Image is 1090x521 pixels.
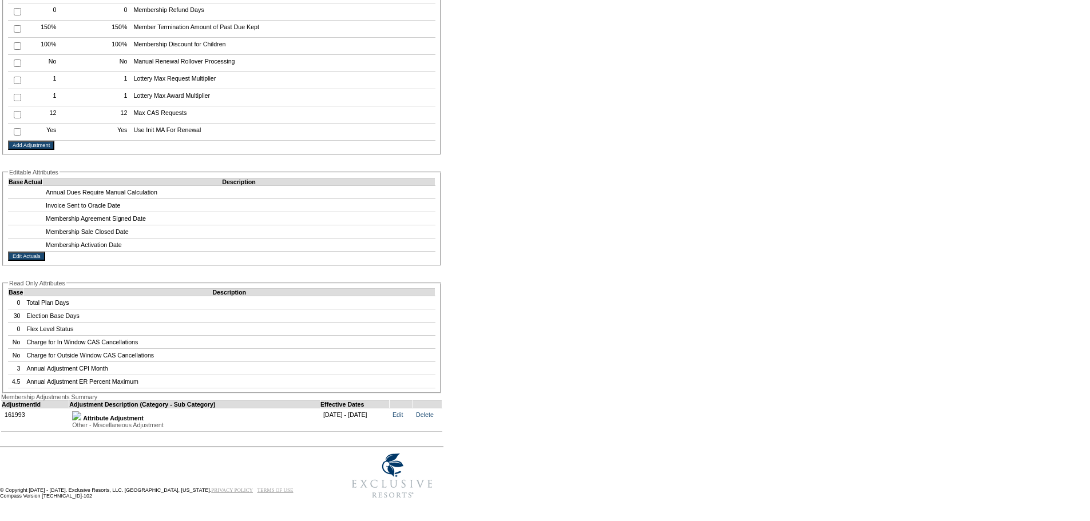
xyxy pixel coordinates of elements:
[97,72,130,89] td: 1
[130,72,435,89] td: Lottery Max Request Multiplier
[69,400,320,408] td: Adjustment Description (Category - Sub Category)
[26,89,60,106] td: 1
[9,289,23,296] td: Base
[72,411,81,420] img: b_plus.gif
[23,178,43,185] td: Actual
[26,106,60,124] td: 12
[97,38,130,55] td: 100%
[72,421,317,428] div: Other - Miscellaneous Adjustment
[9,349,23,362] td: No
[23,362,435,375] td: Annual Adjustment CPI Month
[9,309,23,323] td: 30
[9,375,23,388] td: 4.5
[8,252,45,261] input: Edit Actuals
[43,185,435,198] td: Annual Dues Require Manual Calculation
[8,169,60,176] legend: Editable Attributes
[1,393,442,400] div: Membership Adjustments Summary
[43,238,435,251] td: Membership Activation Date
[393,411,403,418] a: Edit
[26,21,60,38] td: 150%
[83,415,144,421] b: Attribute Adjustment
[26,38,60,55] td: 100%
[130,3,435,21] td: Membership Refund Days
[130,21,435,38] td: Member Termination Amount of Past Due Kept
[9,296,23,309] td: 0
[8,141,54,150] input: Add Adjustment
[97,89,130,106] td: 1
[320,400,390,408] td: Effective Dates
[26,124,60,141] td: Yes
[23,323,435,336] td: Flex Level Status
[26,3,60,21] td: 0
[23,296,435,309] td: Total Plan Days
[130,89,435,106] td: Lottery Max Award Multiplier
[9,323,23,336] td: 0
[9,362,23,375] td: 3
[23,375,435,388] td: Annual Adjustment ER Percent Maximum
[9,178,23,185] td: Base
[2,408,69,431] td: 161993
[257,487,294,493] a: TERMS OF USE
[43,212,435,225] td: Membership Agreement Signed Date
[43,225,435,238] td: Membership Sale Closed Date
[97,55,130,72] td: No
[341,447,443,504] img: Exclusive Resorts
[130,38,435,55] td: Membership Discount for Children
[43,198,435,212] td: Invoice Sent to Oracle Date
[43,178,435,185] td: Description
[211,487,253,493] a: PRIVACY POLICY
[130,55,435,72] td: Manual Renewal Rollover Processing
[26,72,60,89] td: 1
[23,309,435,323] td: Election Base Days
[26,55,60,72] td: No
[9,336,23,349] td: No
[130,106,435,124] td: Max CAS Requests
[8,280,66,287] legend: Read Only Attributes
[23,349,435,362] td: Charge for Outside Window CAS Cancellations
[416,411,434,418] a: Delete
[97,124,130,141] td: Yes
[97,21,130,38] td: 150%
[2,400,69,408] td: AdjustmentId
[23,289,435,296] td: Description
[97,3,130,21] td: 0
[320,408,390,431] td: [DATE] - [DATE]
[23,336,435,349] td: Charge for In Window CAS Cancellations
[97,106,130,124] td: 12
[130,124,435,141] td: Use Init MA For Renewal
